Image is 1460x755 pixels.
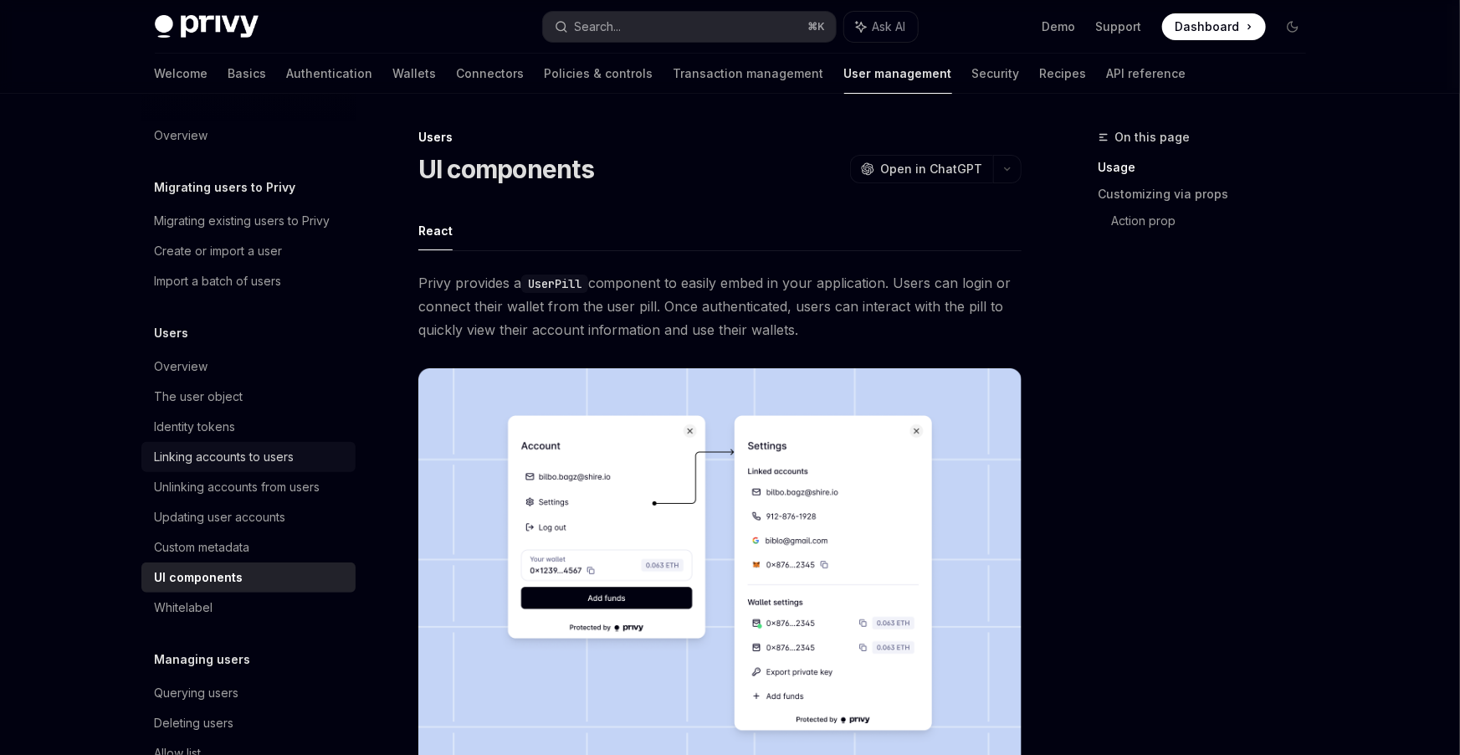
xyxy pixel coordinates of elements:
[141,502,356,532] a: Updating user accounts
[155,417,236,437] div: Identity tokens
[141,678,356,708] a: Querying users
[1096,18,1142,35] a: Support
[1107,54,1186,94] a: API reference
[141,352,356,382] a: Overview
[141,472,356,502] a: Unlinking accounts from users
[155,15,259,39] img: dark logo
[155,507,286,527] div: Updating user accounts
[155,447,295,467] div: Linking accounts to users
[155,598,213,618] div: Whitelabel
[1176,18,1240,35] span: Dashboard
[155,54,208,94] a: Welcome
[155,537,250,557] div: Custom metadata
[844,12,918,42] button: Ask AI
[141,266,356,296] a: Import a batch of users
[155,387,243,407] div: The user object
[155,713,234,733] div: Deleting users
[972,54,1020,94] a: Security
[155,568,243,588] div: UI components
[1162,13,1266,40] a: Dashboard
[808,20,826,33] span: ⌘ K
[1115,127,1191,147] span: On this page
[141,442,356,472] a: Linking accounts to users
[1040,54,1087,94] a: Recipes
[155,683,239,703] div: Querying users
[141,593,356,623] a: Whitelabel
[155,650,251,670] h5: Managing users
[1099,181,1319,208] a: Customizing via props
[674,54,824,94] a: Transaction management
[155,177,296,198] h5: Migrating users to Privy
[141,382,356,412] a: The user object
[1112,208,1319,234] a: Action prop
[1279,13,1306,40] button: Toggle dark mode
[418,211,453,250] button: React
[881,161,983,177] span: Open in ChatGPT
[155,271,282,291] div: Import a batch of users
[418,271,1022,342] span: Privy provides a component to easily embed in your application. Users can login or connect their ...
[521,275,588,293] code: UserPill
[141,236,356,266] a: Create or import a user
[141,206,356,236] a: Migrating existing users to Privy
[457,54,525,94] a: Connectors
[155,241,283,261] div: Create or import a user
[873,18,906,35] span: Ask AI
[228,54,267,94] a: Basics
[1099,154,1319,181] a: Usage
[155,323,189,343] h5: Users
[155,357,208,377] div: Overview
[393,54,437,94] a: Wallets
[141,708,356,738] a: Deleting users
[575,17,622,37] div: Search...
[155,126,208,146] div: Overview
[543,12,836,42] button: Search...⌘K
[155,477,320,497] div: Unlinking accounts from users
[155,211,330,231] div: Migrating existing users to Privy
[141,412,356,442] a: Identity tokens
[418,154,594,184] h1: UI components
[545,54,653,94] a: Policies & controls
[850,155,993,183] button: Open in ChatGPT
[141,532,356,562] a: Custom metadata
[141,562,356,593] a: UI components
[287,54,373,94] a: Authentication
[141,121,356,151] a: Overview
[844,54,952,94] a: User management
[1042,18,1076,35] a: Demo
[418,129,1022,146] div: Users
